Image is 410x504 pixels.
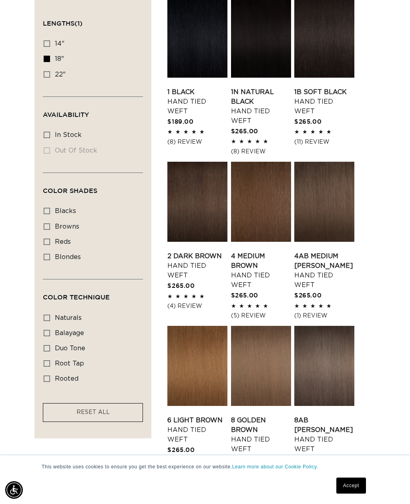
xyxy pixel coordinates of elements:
summary: Availability (0 selected) [43,97,143,126]
span: Color Technique [43,293,110,301]
iframe: Chat Widget [370,466,410,504]
span: In stock [55,132,82,138]
div: Accessibility Menu [5,481,23,499]
span: 18" [55,56,64,62]
a: Accept [336,478,366,494]
span: duo tone [55,345,85,351]
a: 8 Golden Brown Hand Tied Weft [231,416,291,454]
span: browns [55,223,79,230]
a: 1 Black Hand Tied Weft [167,87,227,116]
a: Learn more about our Cookie Policy. [232,464,318,470]
span: Availability [43,111,89,118]
span: blondes [55,254,81,260]
span: balayage [55,330,84,336]
span: 14" [55,40,64,47]
a: 4 Medium Brown Hand Tied Weft [231,251,291,290]
a: 6 Light Brown Hand Tied Weft [167,416,227,444]
a: RESET ALL [76,408,110,418]
p: This website uses cookies to ensure you get the best experience on our website. [42,463,368,470]
span: 22" [55,71,66,78]
span: rooted [55,375,78,382]
span: reds [55,239,71,245]
span: (1) [74,20,82,27]
span: Lengths [43,20,82,27]
summary: Lengths (1 selected) [43,6,143,34]
a: 4AB Medium [PERSON_NAME] Hand Tied Weft [294,251,354,290]
summary: Color Shades (0 selected) [43,173,143,202]
a: 8AB [PERSON_NAME] Hand Tied Weft [294,416,354,454]
a: 1N Natural Black Hand Tied Weft [231,87,291,126]
span: naturals [55,315,82,321]
span: root tap [55,360,84,367]
span: blacks [55,208,76,214]
a: 2 Dark Brown Hand Tied Weft [167,251,227,280]
a: 1B Soft Black Hand Tied Weft [294,87,354,116]
span: Color Shades [43,187,97,194]
span: RESET ALL [76,410,110,415]
summary: Color Technique (0 selected) [43,279,143,308]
